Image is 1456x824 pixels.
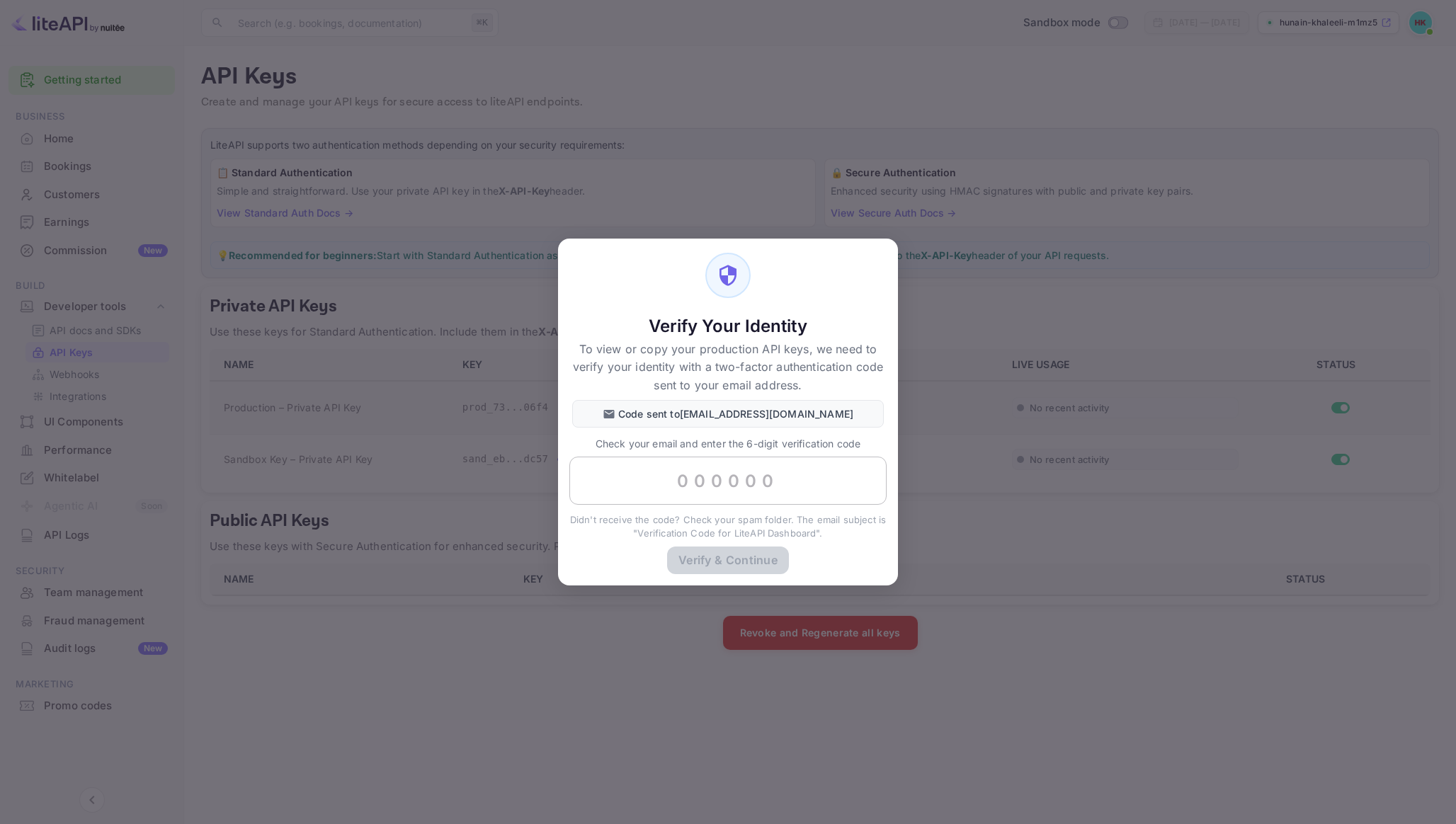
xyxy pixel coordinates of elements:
[572,341,884,395] p: To view or copy your production API keys, we need to verify your identity with a two-factor authe...
[569,457,887,505] input: 000000
[572,315,884,338] h5: Verify Your Identity
[569,513,887,541] p: Didn't receive the code? Check your spam folder. The email subject is "Verification Code for Lite...
[618,406,853,421] p: Code sent to [EMAIL_ADDRESS][DOMAIN_NAME]
[569,436,887,451] p: Check your email and enter the 6-digit verification code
